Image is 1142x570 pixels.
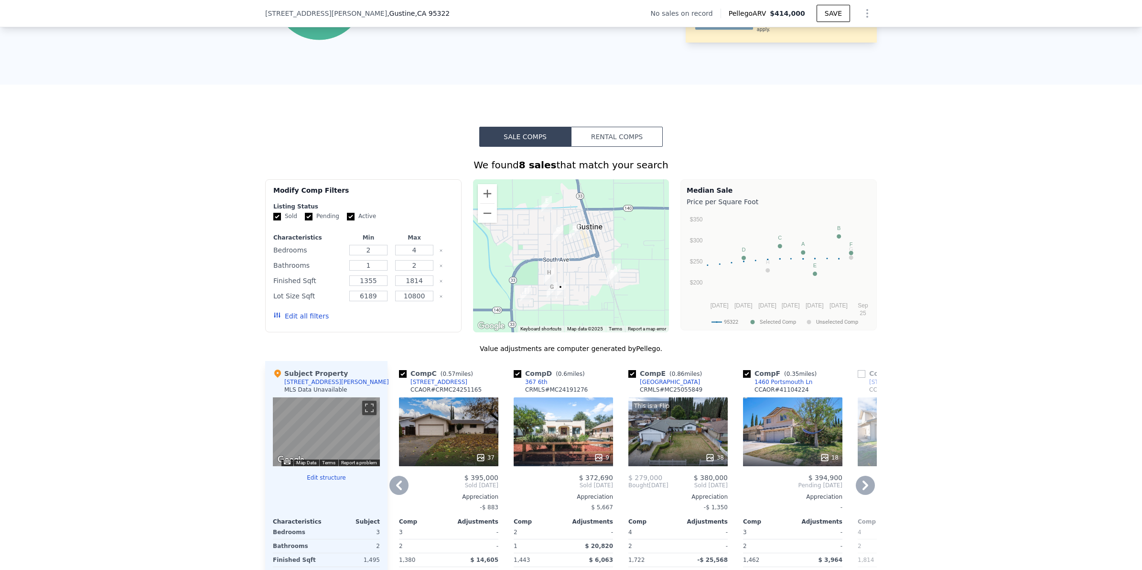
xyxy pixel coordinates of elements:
div: Bathrooms [273,539,324,553]
button: SAVE [817,5,850,22]
div: 1017 East Ave [607,268,617,284]
div: Finished Sqft [273,274,344,287]
div: [STREET_ADDRESS] [410,378,467,386]
input: Active [347,213,355,220]
text: B [837,225,840,231]
span: $414,000 [770,10,805,17]
span: $ 395,000 [464,474,498,482]
div: Adjustments [678,518,728,526]
div: - [680,539,728,553]
text: [DATE] [711,302,729,309]
text: D [742,247,746,252]
div: Appreciation [743,493,842,501]
div: 367 6th [569,223,580,240]
div: 3 [328,526,380,539]
div: 1460 Portsmouth Ln [754,378,812,386]
text: Selected Comp [760,319,796,325]
span: Pellego ARV [729,9,770,18]
div: - [451,526,498,539]
img: Google [475,320,507,332]
span: $ 14,605 [470,557,498,563]
div: - [451,539,498,553]
button: Sale Comps [479,127,571,147]
div: 367 6th [525,378,548,386]
text: $300 [690,237,703,244]
div: Modify Comp Filters [273,186,453,203]
span: Map data ©2025 [567,326,603,331]
text: F [850,241,853,247]
div: Finished Sqft [273,553,324,567]
div: 912 East Ave [610,263,621,280]
div: Street View [273,397,380,466]
button: Toggle fullscreen view [362,401,377,415]
div: CCAOR # 41104224 [754,386,809,394]
div: - [743,501,842,514]
span: 1,722 [628,557,645,563]
input: Sold [273,213,281,220]
div: CCAOR # CRMC25189622 [869,386,940,394]
div: Characteristics [273,234,344,241]
button: Clear [439,264,443,268]
text: $250 [690,258,703,265]
button: Keyboard shortcuts [520,326,561,332]
text: $200 [690,279,703,286]
text: [DATE] [734,302,753,309]
text: [DATE] [830,302,848,309]
a: [STREET_ADDRESS] [399,378,467,386]
button: Clear [439,279,443,283]
text: [DATE] [758,302,776,309]
text: [DATE] [782,302,800,309]
div: Comp [514,518,563,526]
span: 4 [858,529,862,536]
text: Unselected Comp [816,319,858,325]
span: $ 5,667 [591,504,613,511]
div: Bathrooms [273,259,344,272]
div: - [680,526,728,539]
div: 1071 Laurel Ave [544,268,554,284]
span: $ 394,900 [808,474,842,482]
text: C [778,235,782,241]
div: 2 [328,539,380,553]
div: Adjustments [449,518,498,526]
span: -$ 1,350 [704,504,728,511]
div: This is a Flip [632,401,671,411]
span: $ 380,000 [694,474,728,482]
span: -$ 883 [480,504,498,511]
div: We found that match your search [265,158,877,172]
div: 2 [743,539,791,553]
div: Comp C [399,369,477,378]
span: ( miles) [666,371,706,377]
div: Median Sale [687,186,871,195]
span: ( miles) [437,371,477,377]
button: Edit all filters [273,311,329,321]
div: Subject [326,518,380,526]
span: Sold [DATE] [668,482,728,489]
span: Bought [628,482,649,489]
span: [STREET_ADDRESS][PERSON_NAME] [265,9,387,18]
div: 1 [514,539,561,553]
div: 1460 Portsmouth Ln [520,285,531,302]
span: 2 [514,529,517,536]
div: Comp [858,518,907,526]
button: Map Data [296,460,316,466]
div: Price per Square Foot [687,195,871,208]
svg: A chart. [687,208,871,328]
div: Comp [399,518,449,526]
span: Pending [DATE] [743,482,842,489]
div: Appreciation [399,493,498,501]
button: Rental Comps [571,127,663,147]
div: Listing Status [273,203,453,210]
div: 1,495 [328,553,380,567]
text: 95322 [724,319,738,325]
div: Appreciation [514,493,613,501]
span: ( miles) [552,371,588,377]
text: [DATE] [806,302,824,309]
div: 1156 North Ave [541,196,552,212]
div: Subject Property [273,369,348,378]
div: Comp [743,518,793,526]
a: Open this area in Google Maps (opens a new window) [475,320,507,332]
div: - [795,539,842,553]
div: Comp E [628,369,706,378]
span: $ 3,964 [819,557,842,563]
